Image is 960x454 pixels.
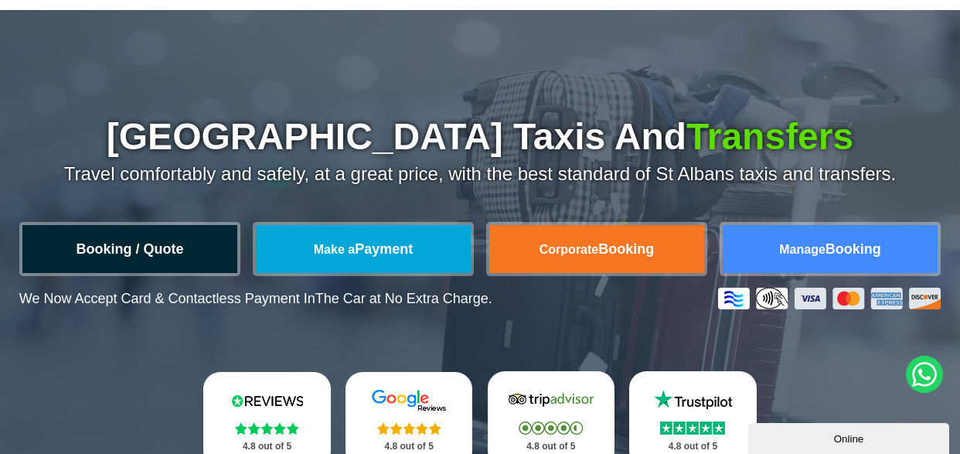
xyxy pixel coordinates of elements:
[19,291,492,307] p: We Now Accept Card & Contactless Payment In
[377,422,441,435] img: Stars
[489,225,704,273] a: CorporateBooking
[19,118,941,155] h1: [GEOGRAPHIC_DATA] Taxis And
[363,389,455,412] img: Google
[660,422,725,435] img: Stars
[235,422,299,435] img: Stars
[723,225,938,273] a: ManageBooking
[505,388,597,411] img: Tripadvisor
[314,243,355,256] span: Make a
[22,225,237,273] a: Booking / Quote
[19,163,941,185] p: Travel comfortably and safely, at a great price, with the best standard of St Albans taxis and tr...
[221,389,314,412] img: Reviews.io
[519,422,583,435] img: Stars
[646,388,739,411] img: Trustpilot
[718,288,941,309] img: Credit And Debit Cards
[748,420,952,454] iframe: chat widget
[256,225,471,273] a: Make aPayment
[779,243,826,256] span: Manage
[540,243,598,256] span: Corporate
[315,291,492,306] span: The Car at No Extra Charge.
[686,116,853,157] span: Transfers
